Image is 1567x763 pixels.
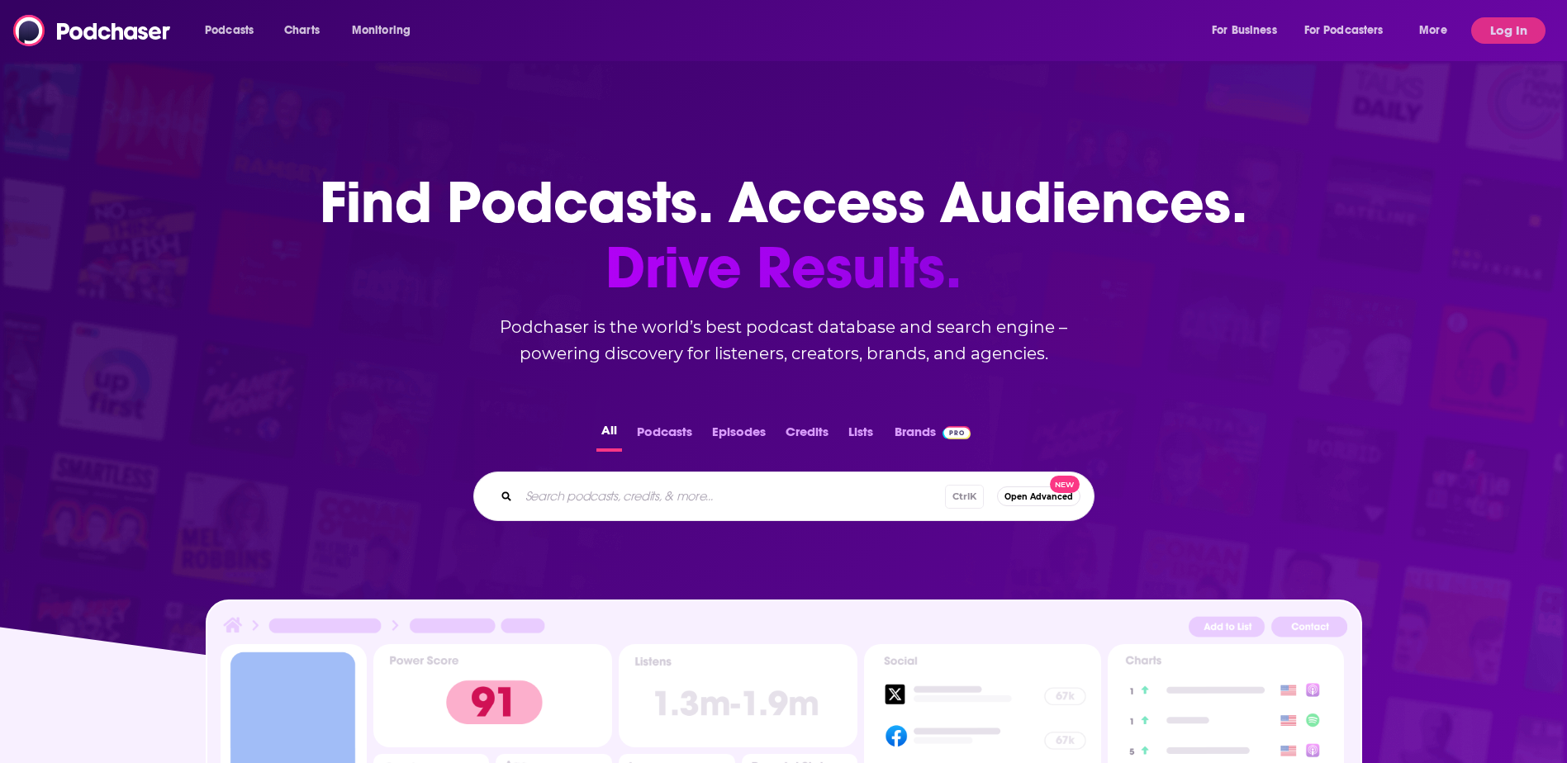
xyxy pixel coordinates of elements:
img: Podcast Insights Power score [373,644,612,747]
button: Podcasts [632,419,697,452]
button: open menu [1200,17,1298,44]
span: For Business [1212,19,1277,42]
span: Open Advanced [1004,492,1073,501]
button: Open AdvancedNew [997,486,1080,506]
span: Podcasts [205,19,254,42]
button: open menu [340,17,432,44]
button: open menu [1408,17,1468,44]
button: Log In [1471,17,1546,44]
h2: Podchaser is the world’s best podcast database and search engine – powering discovery for listene... [453,314,1114,367]
img: Podchaser Pro [943,426,971,439]
img: Podcast Insights Listens [619,644,857,747]
span: For Podcasters [1304,19,1384,42]
button: Lists [843,419,878,452]
button: Episodes [707,419,771,452]
a: BrandsPodchaser Pro [895,419,971,452]
a: Charts [273,17,330,44]
button: open menu [193,17,275,44]
span: Ctrl K [945,485,984,509]
input: Search podcasts, credits, & more... [519,483,945,509]
h1: Find Podcasts. Access Audiences. [320,170,1247,301]
img: Podcast Insights Header [221,614,1347,643]
img: Podchaser - Follow, Share and Rate Podcasts [13,15,172,46]
span: Charts [284,19,320,42]
div: Search podcasts, credits, & more... [473,472,1095,521]
button: Credits [781,419,833,452]
span: Monitoring [352,19,411,42]
button: open menu [1294,17,1408,44]
button: All [596,419,622,452]
span: More [1419,19,1447,42]
span: Drive Results. [320,235,1247,301]
span: New [1050,476,1080,493]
